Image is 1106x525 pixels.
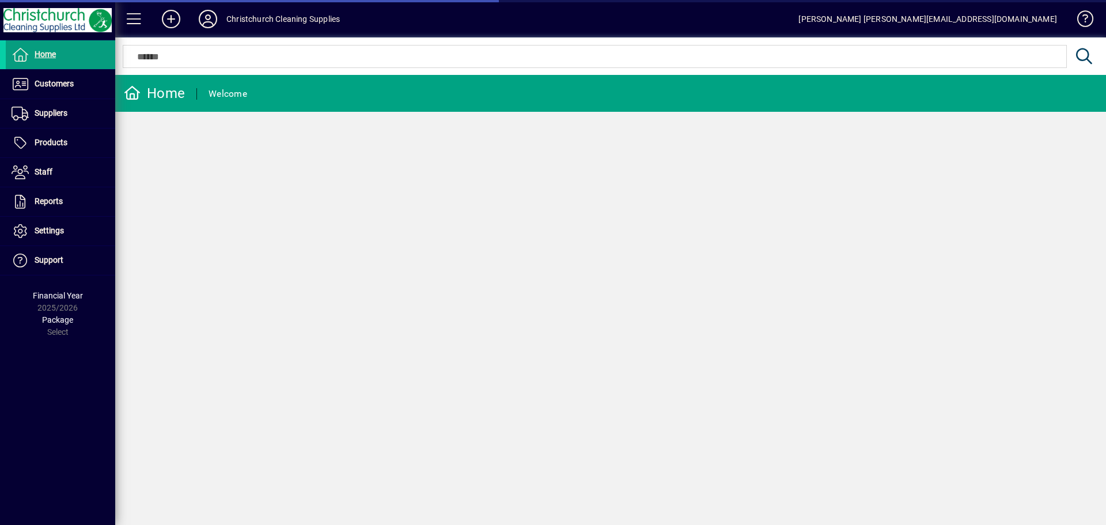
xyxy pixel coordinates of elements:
[35,226,64,235] span: Settings
[798,10,1057,28] div: [PERSON_NAME] [PERSON_NAME][EMAIL_ADDRESS][DOMAIN_NAME]
[35,108,67,118] span: Suppliers
[35,197,63,206] span: Reports
[226,10,340,28] div: Christchurch Cleaning Supplies
[35,50,56,59] span: Home
[35,167,52,176] span: Staff
[209,85,247,103] div: Welcome
[6,217,115,245] a: Settings
[124,84,185,103] div: Home
[1069,2,1092,40] a: Knowledge Base
[35,79,74,88] span: Customers
[33,291,83,300] span: Financial Year
[190,9,226,29] button: Profile
[6,246,115,275] a: Support
[6,70,115,99] a: Customers
[42,315,73,324] span: Package
[6,158,115,187] a: Staff
[35,138,67,147] span: Products
[6,187,115,216] a: Reports
[6,129,115,157] a: Products
[6,99,115,128] a: Suppliers
[153,9,190,29] button: Add
[35,255,63,265] span: Support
